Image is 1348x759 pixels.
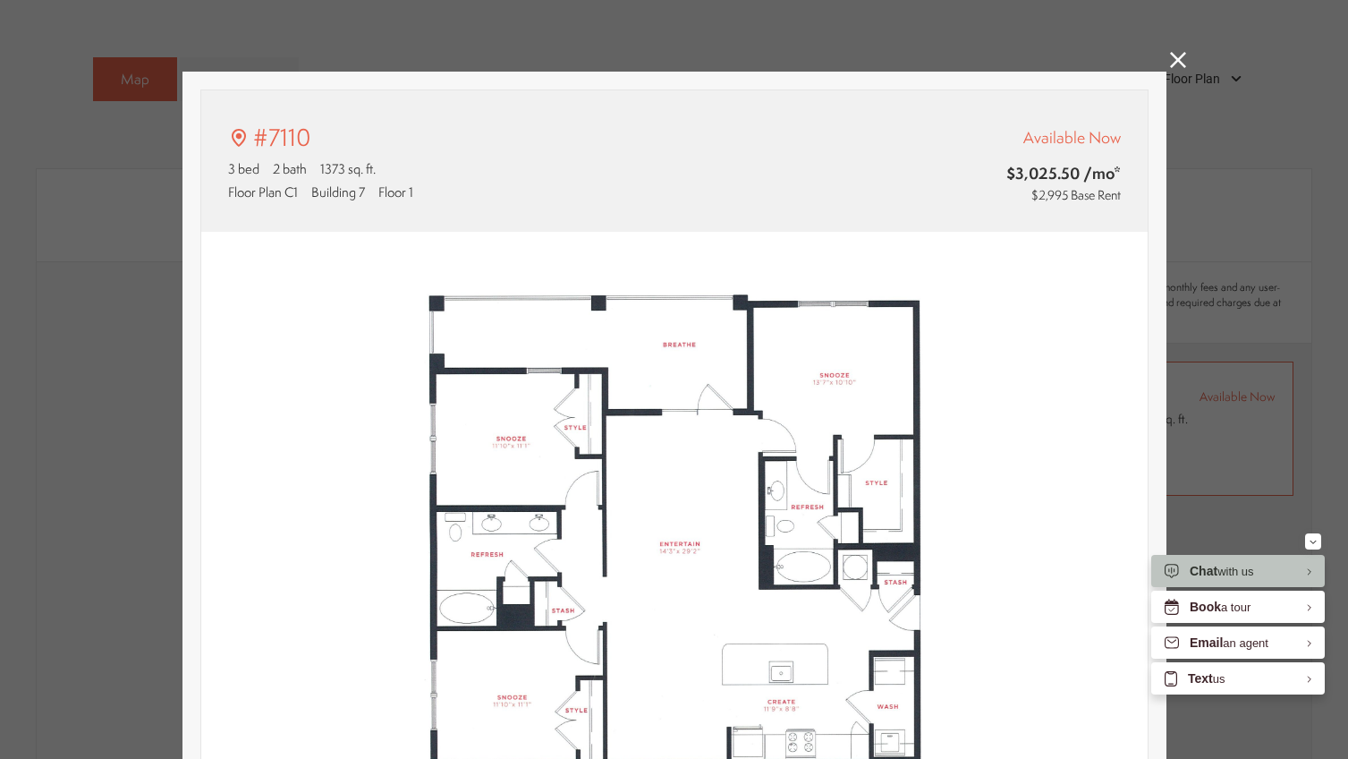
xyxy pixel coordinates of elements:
span: Floor Plan C1 [228,183,298,201]
span: 1373 sq. ft. [320,159,376,178]
span: Floor 1 [378,183,413,201]
span: $2,995 Base Rent [1031,186,1121,204]
span: Building 7 [311,183,365,201]
span: 2 bath [273,159,307,178]
span: 3 bed [228,159,259,178]
span: $3,025.50 /mo* [903,162,1121,184]
span: Available Now [1023,126,1121,149]
p: #7110 [253,121,311,155]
